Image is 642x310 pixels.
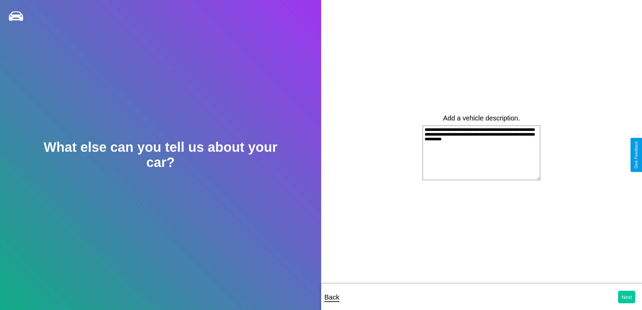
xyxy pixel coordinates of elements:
[618,291,635,303] button: Next
[634,141,639,169] div: Give Feedback
[32,140,289,170] h2: What else can you tell us about your car?
[325,291,339,303] p: Back
[443,114,520,122] label: Add a vehicle description.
